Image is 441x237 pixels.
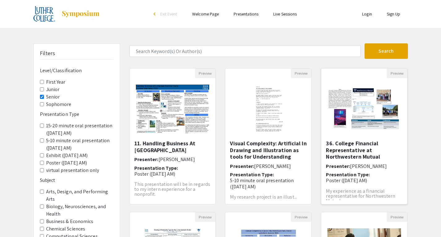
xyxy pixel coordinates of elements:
[387,11,400,17] a: Sign Up
[61,10,100,18] img: Symposium by ForagerOne
[134,182,211,197] p: This presentation will be in regards to my intern experience for a nonprofit.
[40,68,114,73] h6: Level/Classification
[33,6,55,22] img: 2025 Experiential Learning Showcase
[387,212,407,222] button: Preview
[130,78,216,140] img: <p>11. Handling Business At Lutherdale Summer Camp</p>
[46,167,99,174] label: virtual presentation only
[129,68,216,204] div: Open Presentation <p>11. Handling Business At Lutherdale Summer Camp</p>
[40,111,114,117] h6: Presentation Type
[46,225,85,233] label: Chemical Sciences
[46,137,114,152] label: 5-10 minute oral presentation ([DATE] AM)
[230,163,307,169] h6: Presenter:
[46,188,114,203] label: Arts, Design, and Performing Arts
[234,11,258,17] a: Presentations
[326,171,370,178] span: Presentation Type:
[158,156,195,163] span: [PERSON_NAME]
[195,68,215,78] button: Preview
[230,195,307,200] p: My research project is an illust...
[46,78,66,86] label: First Year
[192,11,219,17] a: Welcome Page
[326,140,403,160] h5: 36. College Financial Representative at Northwestern Mutual
[291,68,311,78] button: Preview
[291,212,311,222] button: Preview
[40,50,55,57] h5: Filters
[40,177,114,183] h6: Subject
[225,68,312,204] div: Open Presentation <p><span style="color: rgb(34, 34, 34);">Visual&nbsp;Complexity:&nbsp;Artificia...
[46,86,60,93] label: Junior
[230,171,274,178] span: Presentation Type:
[46,203,114,218] label: Biology, Neurosciences, and Health
[365,43,408,59] button: Search
[134,171,211,177] p: Poster ([DATE] AM)
[387,68,407,78] button: Preview
[230,140,307,160] h5: Visual Complexity: Artificial Intelligence, Drawing and Illustration as tools for Understanding
[321,68,408,204] div: Open Presentation <p>36. College Financial Representative at Northwestern Mutual</p>
[362,11,372,17] a: Login
[134,140,211,153] h5: 11. Handling Business At [GEOGRAPHIC_DATA]
[350,163,387,169] span: [PERSON_NAME]
[195,212,215,222] button: Preview
[243,78,294,140] img: <p><span style="color: rgb(34, 34, 34);">Visual&nbsp;Complexity:&nbsp;Artificial&nbsp;Intelligenc...
[33,6,100,22] a: 2025 Experiential Learning Showcase
[326,178,403,183] p: Poster ([DATE] AM)
[326,189,403,204] p: My experience as a financial representative for Northwestern Mutual.
[321,82,407,136] img: <p>36. College Financial Representative at Northwestern Mutual</p>
[129,45,361,57] input: Search Keyword(s) Or Author(s)
[134,156,211,162] h6: Presenter:
[46,101,71,108] label: Sophomore
[46,93,60,101] label: Senior
[5,209,26,232] iframe: Chat
[153,12,157,16] div: arrow_back_ios
[46,152,88,159] label: Exhibit ([DATE] AM)
[254,163,291,169] span: [PERSON_NAME]
[230,178,307,189] p: 5-10 minute oral presentation ([DATE] AM)
[46,218,93,225] label: Business & Economics
[46,159,87,167] label: Poster ([DATE] AM)
[326,163,403,169] h6: Presenter:
[160,11,177,17] span: Exit Event
[273,11,297,17] a: Live Sessions
[134,165,178,171] span: Presentation Type:
[46,122,114,137] label: 15-20 minute oral presentation ([DATE] AM)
